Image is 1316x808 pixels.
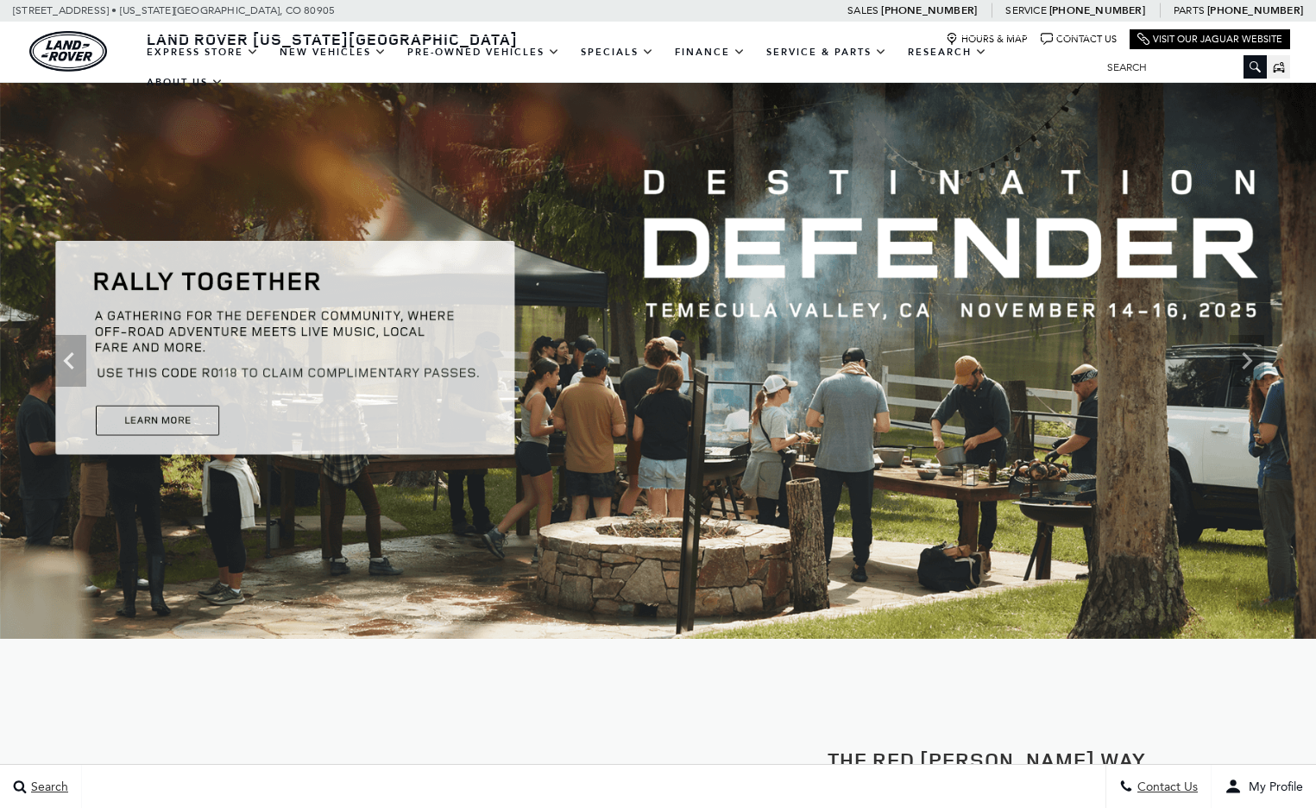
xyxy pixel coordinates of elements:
[1133,780,1198,794] span: Contact Us
[269,37,397,67] a: New Vehicles
[897,37,998,67] a: Research
[1041,33,1117,46] a: Contact Us
[1212,765,1316,808] button: user-profile-menu
[136,37,1094,98] nav: Main Navigation
[13,4,335,16] a: [STREET_ADDRESS] • [US_STATE][GEOGRAPHIC_DATA], CO 80905
[671,748,1304,771] h2: The Red [PERSON_NAME] Way
[136,28,528,49] a: Land Rover [US_STATE][GEOGRAPHIC_DATA]
[756,37,897,67] a: Service & Parts
[1005,4,1046,16] span: Service
[29,31,107,72] a: land-rover
[946,33,1028,46] a: Hours & Map
[1049,3,1145,17] a: [PHONE_NUMBER]
[29,31,107,72] img: Land Rover
[397,37,570,67] a: Pre-Owned Vehicles
[1094,57,1267,78] input: Search
[147,28,518,49] span: Land Rover [US_STATE][GEOGRAPHIC_DATA]
[1174,4,1205,16] span: Parts
[1242,780,1303,794] span: My Profile
[136,37,269,67] a: EXPRESS STORE
[664,37,756,67] a: Finance
[881,3,977,17] a: [PHONE_NUMBER]
[27,780,68,794] span: Search
[1137,33,1282,46] a: Visit Our Jaguar Website
[570,37,664,67] a: Specials
[136,67,234,98] a: About Us
[847,4,878,16] span: Sales
[1207,3,1303,17] a: [PHONE_NUMBER]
